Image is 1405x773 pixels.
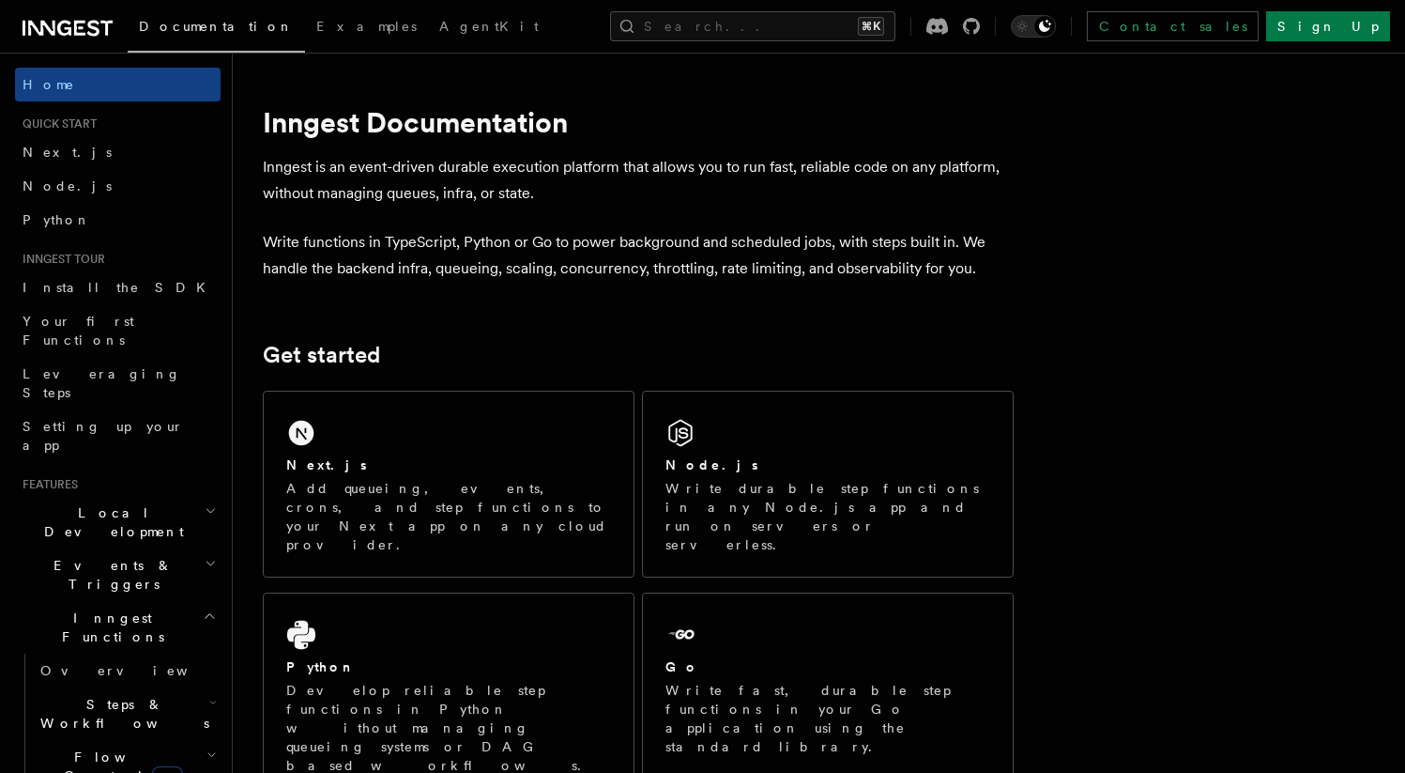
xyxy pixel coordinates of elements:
span: Features [15,477,78,492]
span: Steps & Workflows [33,695,209,733]
button: Local Development [15,496,221,549]
span: Setting up your app [23,419,184,453]
a: Examples [305,6,428,51]
a: Get started [263,342,380,368]
h2: Go [665,657,699,676]
a: Node.jsWrite durable step functions in any Node.js app and run on servers or serverless. [642,391,1014,578]
span: Events & Triggers [15,556,205,594]
span: Examples [316,19,417,34]
span: Inngest tour [15,252,105,267]
p: Write functions in TypeScript, Python or Go to power background and scheduled jobs, with steps bu... [263,229,1014,282]
span: Python [23,212,91,227]
a: Sign Up [1266,11,1390,41]
span: Home [23,75,75,94]
h2: Next.js [286,456,367,474]
span: Next.js [23,145,112,160]
button: Steps & Workflows [33,688,221,740]
span: Quick start [15,116,97,131]
span: Node.js [23,178,112,193]
a: Home [15,68,221,101]
span: AgentKit [439,19,539,34]
a: Documentation [128,6,305,53]
a: Your first Functions [15,304,221,357]
button: Toggle dark mode [1011,15,1056,38]
a: Leveraging Steps [15,357,221,410]
a: Contact sales [1087,11,1259,41]
button: Search...⌘K [610,11,895,41]
a: Install the SDK [15,271,221,304]
h2: Python [286,657,356,676]
span: Leveraging Steps [23,366,181,400]
span: Overview [40,663,234,678]
a: Setting up your app [15,410,221,462]
p: Inngest is an event-driven durable execution platform that allows you to run fast, reliable code ... [263,154,1014,207]
a: AgentKit [428,6,550,51]
span: Documentation [139,19,294,34]
span: Local Development [15,503,205,541]
button: Inngest Functions [15,601,221,654]
a: Python [15,203,221,237]
h1: Inngest Documentation [263,105,1014,139]
a: Node.js [15,169,221,203]
span: Install the SDK [23,280,217,295]
p: Write fast, durable step functions in your Go application using the standard library. [665,681,990,756]
p: Write durable step functions in any Node.js app and run on servers or serverless. [665,479,990,554]
h2: Node.js [665,456,758,474]
kbd: ⌘K [858,17,884,36]
button: Events & Triggers [15,549,221,601]
a: Next.js [15,135,221,169]
span: Inngest Functions [15,609,203,646]
a: Overview [33,654,221,688]
p: Add queueing, events, crons, and step functions to your Next app on any cloud provider. [286,479,611,554]
a: Next.jsAdd queueing, events, crons, and step functions to your Next app on any cloud provider. [263,391,634,578]
span: Your first Functions [23,314,134,348]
